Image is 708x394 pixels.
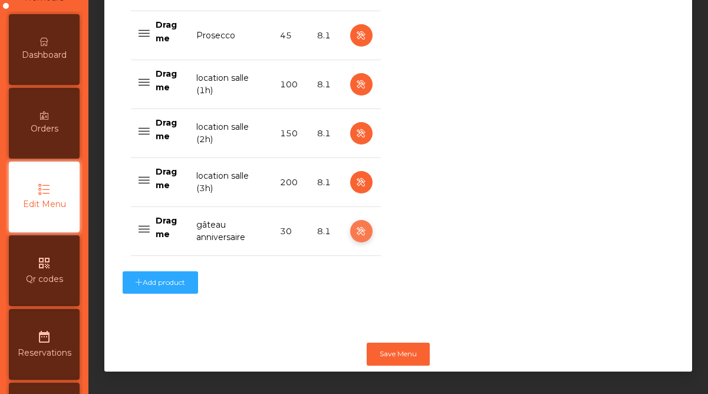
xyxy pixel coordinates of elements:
span: Orders [31,123,58,135]
td: 8.1 [310,207,343,256]
td: 8.1 [310,109,343,158]
p: Drag me [156,67,182,94]
i: date_range [37,330,51,344]
p: Drag me [156,214,182,241]
td: 30 [273,207,310,256]
td: 8.1 [310,11,343,60]
button: Add product [123,271,198,294]
button: Save Menu [367,343,430,365]
td: 45 [273,11,310,60]
p: Drag me [156,18,182,45]
td: 150 [273,109,310,158]
td: gâteau anniversaire [189,207,273,256]
span: Qr codes [26,273,63,285]
td: 200 [273,158,310,207]
td: location salle (3h) [189,158,273,207]
span: Reservations [18,347,71,359]
td: 100 [273,60,310,109]
td: location salle (1h) [189,60,273,109]
p: Drag me [156,116,182,143]
td: 8.1 [310,158,343,207]
td: Prosecco [189,11,273,60]
p: Drag me [156,165,182,192]
span: Dashboard [22,49,67,61]
span: Edit Menu [23,198,66,211]
i: qr_code [37,256,51,270]
td: location salle (2h) [189,109,273,158]
td: 8.1 [310,60,343,109]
